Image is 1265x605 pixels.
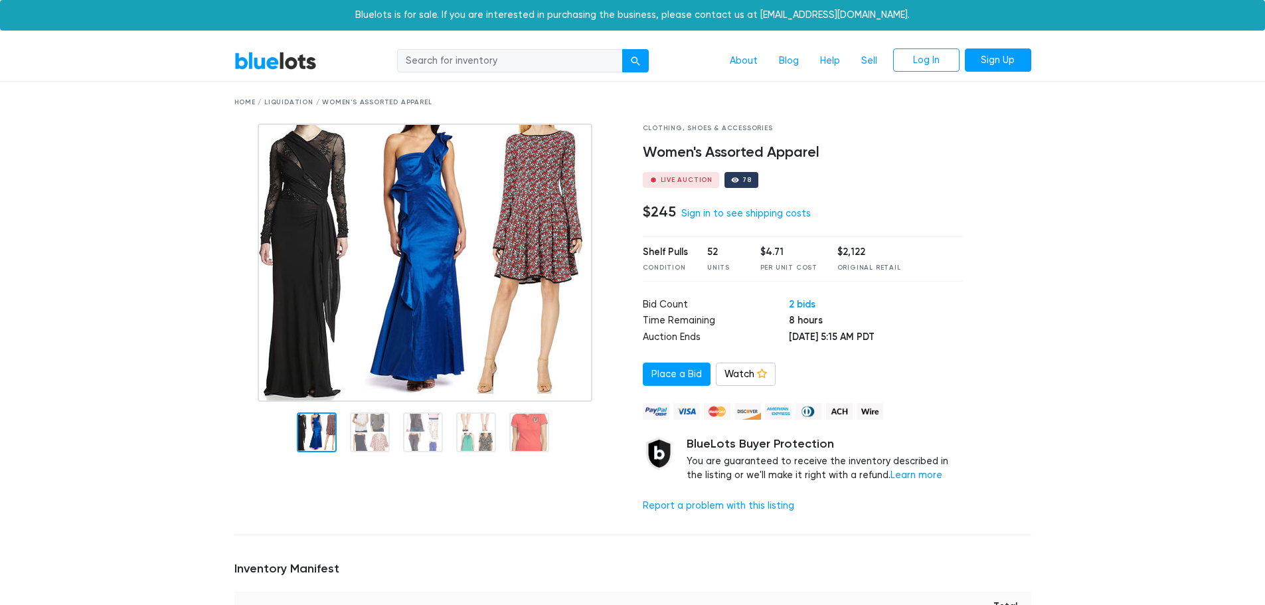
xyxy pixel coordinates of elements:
[707,263,740,273] div: Units
[765,403,792,420] img: american_express-ae2a9f97a040b4b41f6397f7637041a5861d5f99d0716c09922aba4e24c8547d.png
[643,500,794,511] a: Report a problem with this listing
[643,124,964,133] div: Clothing, Shoes & Accessories
[796,403,822,420] img: diners_club-c48f30131b33b1bb0e5d0e2dbd43a8bea4cb12cb2961413e2f4250e06c020426.png
[890,470,942,481] a: Learn more
[789,313,963,330] td: 8 hours
[234,562,1031,576] h5: Inventory Manifest
[789,330,963,347] td: [DATE] 5:15 AM PDT
[258,124,592,402] img: 77d133ee-3178-41bb-aa6c-51b5511a11c5-1744407504.jpg
[661,177,713,183] div: Live Auction
[643,313,790,330] td: Time Remaining
[837,245,901,260] div: $2,122
[234,98,1031,108] div: Home / Liquidation / Women's Assorted Apparel
[643,363,711,387] a: Place a Bid
[681,208,811,219] a: Sign in to see shipping costs
[857,403,883,420] img: wire-908396882fe19aaaffefbd8e17b12f2f29708bd78693273c0e28e3a24408487f.png
[643,437,676,470] img: buyer_protection_shield-3b65640a83011c7d3ede35a8e5a80bfdfaa6a97447f0071c1475b91a4b0b3d01.png
[851,48,888,74] a: Sell
[837,263,901,273] div: Original Retail
[716,363,776,387] a: Watch
[643,144,964,161] h4: Women's Assorted Apparel
[789,298,815,310] a: 2 bids
[673,403,700,420] img: visa-79caf175f036a155110d1892330093d4c38f53c55c9ec9e2c3a54a56571784bb.png
[893,48,960,72] a: Log In
[704,403,730,420] img: mastercard-42073d1d8d11d6635de4c079ffdb20a4f30a903dc55d1612383a1b395dd17f39.png
[768,48,809,74] a: Blog
[965,48,1031,72] a: Sign Up
[643,330,790,347] td: Auction Ends
[809,48,851,74] a: Help
[643,263,688,273] div: Condition
[734,403,761,420] img: discover-82be18ecfda2d062aad2762c1ca80e2d36a4073d45c9e0ffae68cd515fbd3d32.png
[760,263,817,273] div: Per Unit Cost
[234,51,317,70] a: BlueLots
[397,49,623,73] input: Search for inventory
[687,437,964,452] h5: BlueLots Buyer Protection
[643,203,676,220] h4: $245
[719,48,768,74] a: About
[707,245,740,260] div: 52
[760,245,817,260] div: $4.71
[643,298,790,314] td: Bid Count
[643,245,688,260] div: Shelf Pulls
[643,403,669,420] img: paypal_credit-80455e56f6e1299e8d57f40c0dcee7b8cd4ae79b9eccbfc37e2480457ba36de9.png
[687,437,964,483] div: You are guaranteed to receive the inventory described in the listing or we'll make it right with ...
[826,403,853,420] img: ach-b7992fed28a4f97f893c574229be66187b9afb3f1a8d16a4691d3d3140a8ab00.png
[742,177,752,183] div: 78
